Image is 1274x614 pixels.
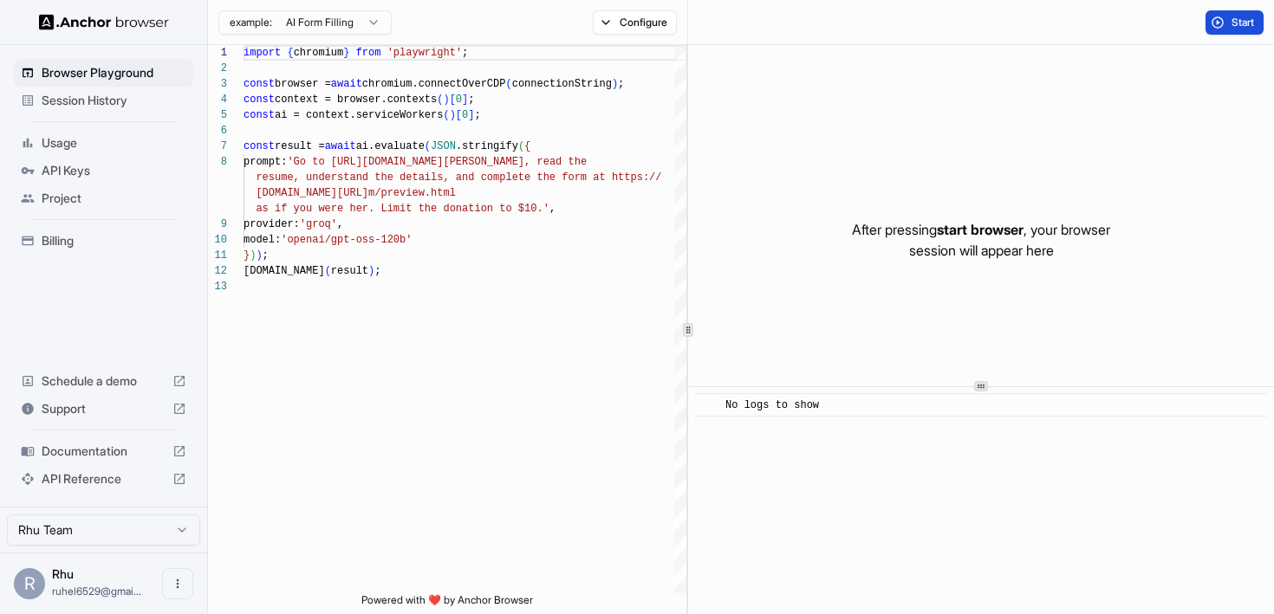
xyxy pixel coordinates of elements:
[42,470,166,488] span: API Reference
[505,78,511,90] span: (
[42,64,186,81] span: Browser Playground
[244,47,281,59] span: import
[462,109,468,121] span: 0
[275,94,437,106] span: context = browser.contexts
[208,92,227,107] div: 4
[275,140,325,152] span: result =
[468,109,474,121] span: ]
[14,465,193,493] div: API Reference
[208,263,227,279] div: 12
[244,94,275,106] span: const
[549,203,556,215] span: ,
[250,249,256,262] span: )
[244,109,275,121] span: const
[14,568,45,599] div: R
[331,78,362,90] span: await
[431,140,456,152] span: JSON
[256,187,368,199] span: [DOMAIN_NAME][URL]
[518,140,524,152] span: (
[244,249,250,262] span: }
[208,61,227,76] div: 2
[263,249,269,262] span: ;
[256,249,262,262] span: )
[287,47,293,59] span: {
[456,94,462,106] span: 0
[612,78,618,90] span: )
[361,593,533,614] span: Powered with ❤️ by Anchor Browser
[568,171,661,184] span: orm at https://
[425,140,431,152] span: (
[208,123,227,139] div: 6
[704,397,712,414] span: ​
[368,265,374,277] span: )
[852,219,1110,261] p: After pressing , your browser session will appear here
[42,134,186,152] span: Usage
[725,399,819,411] span: No logs to show
[468,94,474,106] span: ;
[437,94,443,106] span: (
[618,78,624,90] span: ;
[208,45,227,61] div: 1
[42,443,166,460] span: Documentation
[443,109,449,121] span: (
[300,218,337,230] span: 'groq'
[42,190,186,207] span: Project
[208,279,227,294] div: 13
[14,227,193,255] div: Billing
[356,47,381,59] span: from
[244,265,325,277] span: [DOMAIN_NAME]
[287,156,549,168] span: 'Go to [URL][DOMAIN_NAME][PERSON_NAME], re
[356,140,425,152] span: ai.evaluate
[14,437,193,465] div: Documentation
[52,566,74,581] span: Rhu
[256,171,568,184] span: resume, understand the details, and complete the f
[14,395,193,423] div: Support
[208,76,227,92] div: 3
[42,162,186,179] span: API Keys
[456,140,518,152] span: .stringify
[14,157,193,184] div: API Keys
[52,585,141,598] span: ruhel6529@gmail.com
[325,265,331,277] span: (
[14,184,193,212] div: Project
[1232,16,1256,29] span: Start
[208,217,227,232] div: 9
[450,109,456,121] span: )
[549,156,587,168] span: ad the
[1206,10,1264,35] button: Start
[325,140,356,152] span: await
[244,140,275,152] span: const
[937,221,1024,238] span: start browser
[244,218,300,230] span: provider:
[462,47,468,59] span: ;
[331,265,368,277] span: result
[593,10,677,35] button: Configure
[362,78,506,90] span: chromium.connectOverCDP
[374,265,380,277] span: ;
[343,47,349,59] span: }
[230,16,272,29] span: example:
[162,568,193,599] button: Open menu
[524,140,530,152] span: {
[256,203,549,215] span: as if you were her. Limit the donation to $10.'
[456,109,462,121] span: [
[368,187,456,199] span: m/preview.html
[208,107,227,123] div: 5
[42,400,166,417] span: Support
[281,234,412,246] span: 'openai/gpt-oss-120b'
[42,372,166,390] span: Schedule a demo
[14,129,193,157] div: Usage
[294,47,344,59] span: chromium
[474,109,480,121] span: ;
[42,92,186,109] span: Session History
[512,78,612,90] span: connectionString
[244,78,275,90] span: const
[462,94,468,106] span: ]
[42,232,186,249] span: Billing
[208,154,227,170] div: 8
[337,218,343,230] span: ,
[275,109,443,121] span: ai = context.serviceWorkers
[387,47,462,59] span: 'playwright'
[208,248,227,263] div: 11
[443,94,449,106] span: )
